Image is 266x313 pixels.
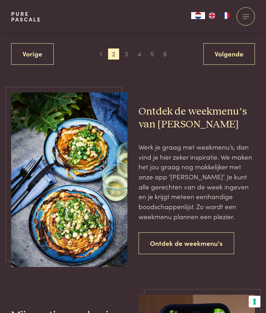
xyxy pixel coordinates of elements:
span: 4 [134,48,145,60]
span: 1 [95,48,106,60]
span: 6 [160,48,171,60]
p: Werk je graag met weekmenu’s, dan vind je hier zeker inspiratie. We maken het jou graag nog makke... [139,142,255,222]
a: Vorige [11,43,54,65]
span: 3 [121,48,132,60]
aside: Language selected: Nederlands [191,12,233,19]
a: PurePascale [11,11,41,22]
a: EN [205,12,219,19]
a: NL [191,12,205,19]
ul: Language list [205,12,233,19]
div: Language [191,12,205,19]
img: DSC08593 [11,92,127,267]
span: 2 [108,48,119,60]
a: FR [219,12,233,19]
span: 5 [147,48,158,60]
button: Uw voorkeuren voor toestemming voor trackingtechnologieën [249,296,260,307]
a: Volgende [203,43,255,65]
h2: Ontdek de weekmenu’s van [PERSON_NAME] [139,105,255,131]
a: Ontdek de weekmenu's [139,232,234,254]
